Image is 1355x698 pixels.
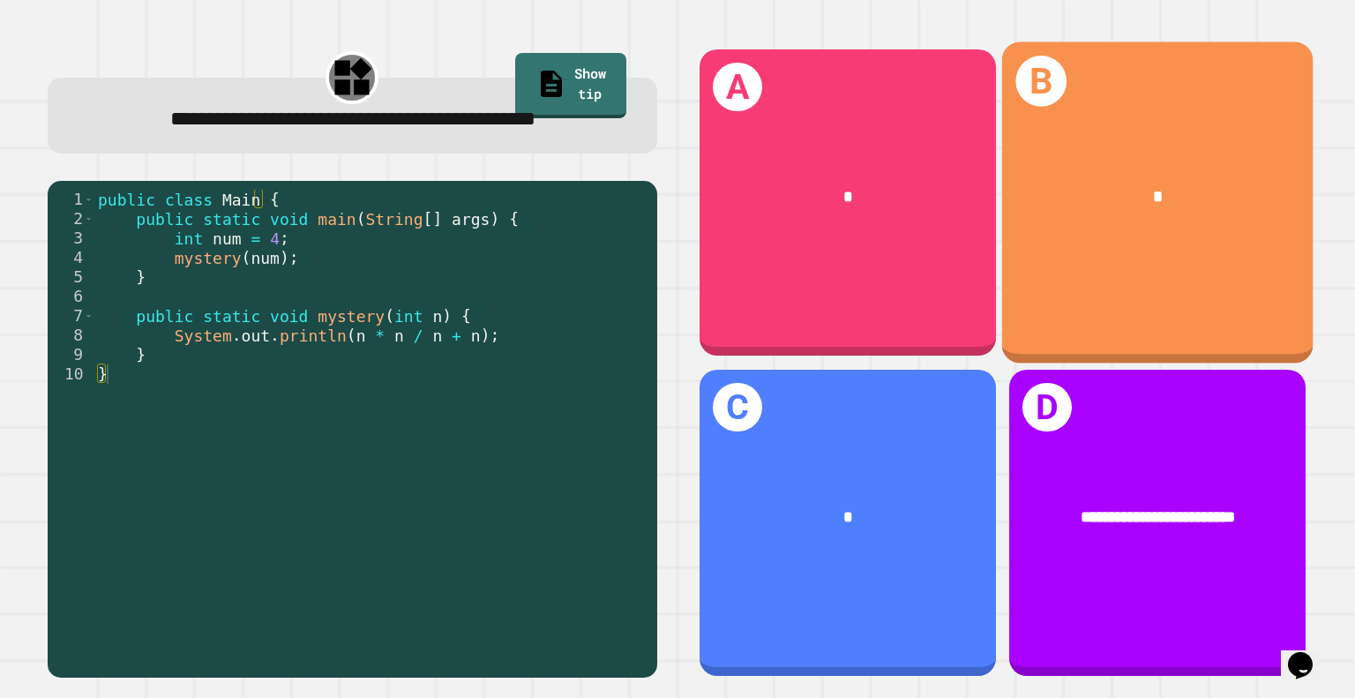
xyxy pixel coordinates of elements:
h1: A [713,63,761,111]
iframe: chat widget [1281,627,1337,680]
h1: D [1022,383,1071,432]
div: 8 [48,326,94,345]
div: 7 [48,306,94,326]
div: 5 [48,267,94,287]
div: 2 [48,209,94,229]
span: Toggle code folding, rows 1 through 10 [84,190,94,209]
div: 3 [48,229,94,248]
div: 9 [48,345,94,364]
div: 4 [48,248,94,267]
div: 6 [48,287,94,306]
a: Show tip [515,53,626,119]
h1: B [1016,56,1067,107]
span: Toggle code folding, rows 2 through 5 [84,209,94,229]
h1: C [713,383,761,432]
div: 1 [48,190,94,209]
span: Toggle code folding, rows 7 through 9 [84,306,94,326]
div: 10 [48,364,94,384]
